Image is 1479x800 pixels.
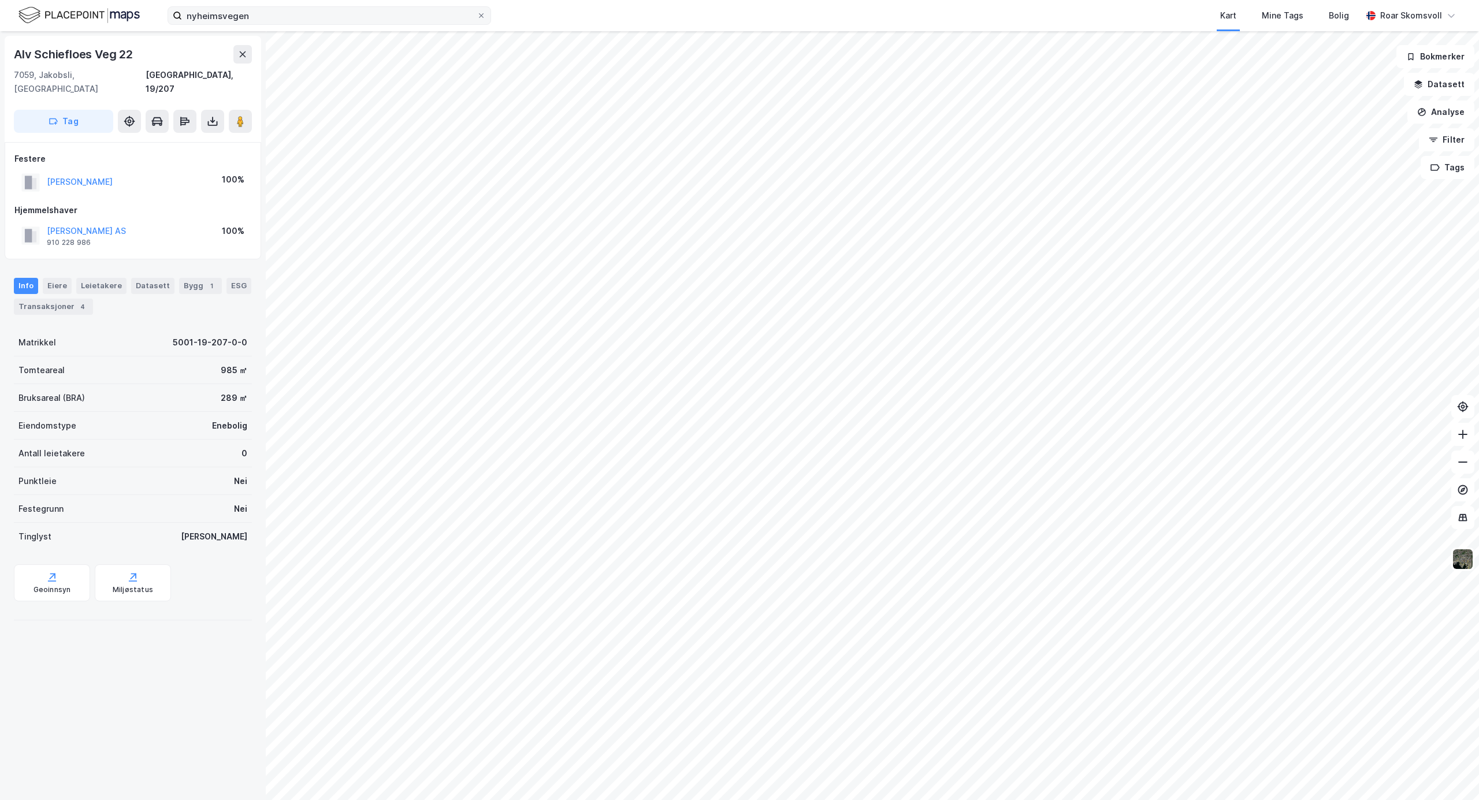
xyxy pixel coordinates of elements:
[14,278,38,294] div: Info
[212,419,247,433] div: Enebolig
[113,585,153,594] div: Miljøstatus
[18,502,64,516] div: Festegrunn
[1419,128,1474,151] button: Filter
[206,280,217,292] div: 1
[234,502,247,516] div: Nei
[234,474,247,488] div: Nei
[43,278,72,294] div: Eiere
[241,446,247,460] div: 0
[14,203,251,217] div: Hjemmelshaver
[179,278,222,294] div: Bygg
[14,68,146,96] div: 7059, Jakobsli, [GEOGRAPHIC_DATA]
[1421,745,1479,800] iframe: Chat Widget
[18,391,85,405] div: Bruksareal (BRA)
[14,45,135,64] div: Alv Schiefloes Veg 22
[1380,9,1442,23] div: Roar Skomsvoll
[18,530,51,544] div: Tinglyst
[221,391,247,405] div: 289 ㎡
[34,585,71,594] div: Geoinnsyn
[222,224,244,238] div: 100%
[1329,9,1349,23] div: Bolig
[14,152,251,166] div: Festere
[1452,548,1474,570] img: 9k=
[76,278,127,294] div: Leietakere
[173,336,247,349] div: 5001-19-207-0-0
[226,278,251,294] div: ESG
[18,446,85,460] div: Antall leietakere
[221,363,247,377] div: 985 ㎡
[131,278,174,294] div: Datasett
[1262,9,1303,23] div: Mine Tags
[77,301,88,312] div: 4
[18,474,57,488] div: Punktleie
[18,5,140,25] img: logo.f888ab2527a4732fd821a326f86c7f29.svg
[1396,45,1474,68] button: Bokmerker
[182,7,477,24] input: Søk på adresse, matrikkel, gårdeiere, leietakere eller personer
[18,336,56,349] div: Matrikkel
[181,530,247,544] div: [PERSON_NAME]
[47,238,91,247] div: 910 228 986
[14,299,93,315] div: Transaksjoner
[18,419,76,433] div: Eiendomstype
[222,173,244,187] div: 100%
[18,363,65,377] div: Tomteareal
[146,68,252,96] div: [GEOGRAPHIC_DATA], 19/207
[1407,101,1474,124] button: Analyse
[14,110,113,133] button: Tag
[1220,9,1236,23] div: Kart
[1421,156,1474,179] button: Tags
[1404,73,1474,96] button: Datasett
